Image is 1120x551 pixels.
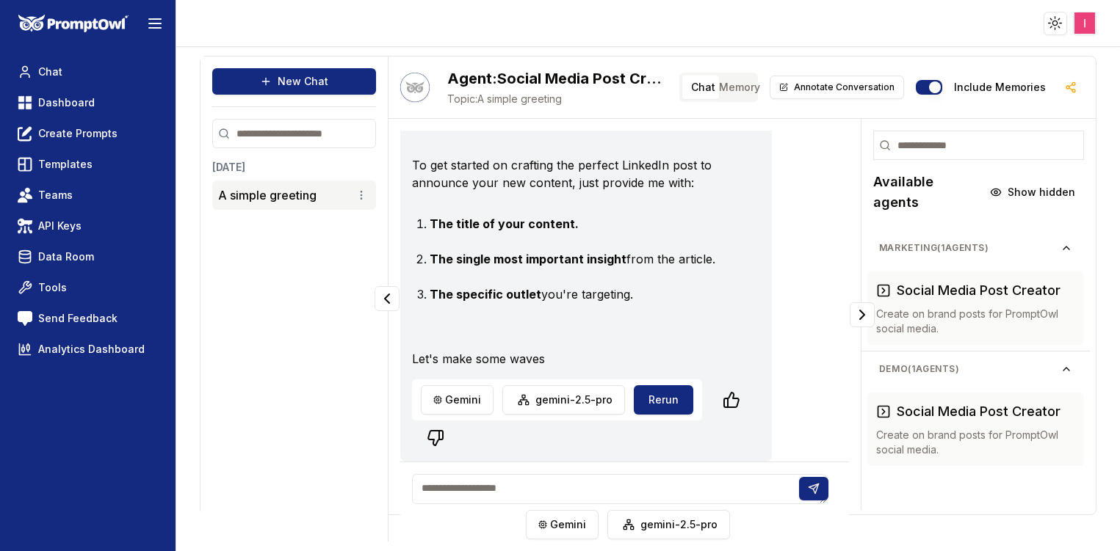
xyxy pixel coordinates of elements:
[691,80,715,95] span: Chat
[430,216,579,231] strong: The title of your content.
[12,182,164,208] a: Teams
[430,285,731,303] li: you're targeting.
[879,363,1061,375] span: Demo ( 1 agents)
[550,517,586,532] span: gemini
[12,120,164,147] a: Create Prompts
[38,65,62,79] span: Chat
[12,151,164,178] a: Templates
[12,305,164,332] a: Send Feedback
[18,311,32,326] img: feedback
[430,252,626,266] strong: The single most important insight
[1008,185,1075,200] span: Show hidden
[770,76,904,99] button: Annotate Conversation
[526,510,599,539] button: gemini
[897,401,1061,422] h3: Social Media Post Creator
[421,385,494,415] button: gemini
[38,342,145,357] span: Analytics Dashboard
[212,68,376,95] button: New Chat
[38,157,93,172] span: Templates
[38,311,118,326] span: Send Feedback
[430,250,731,268] li: from the article.
[607,510,730,539] button: gemini-2.5-pro
[400,73,430,102] button: Talk with Hootie
[38,280,67,295] span: Tools
[218,186,317,204] p: A simple greeting
[12,59,164,85] a: Chat
[12,274,164,301] a: Tools
[400,73,430,102] img: Bot
[876,307,1075,336] p: Create on brand posts for PromptOwl social media.
[18,15,129,33] img: PromptOwl
[12,244,164,270] a: Data Room
[535,393,613,407] span: gemini-2.5-pro
[445,393,481,407] span: gemini
[1074,12,1096,34] img: ACg8ocLcalYY8KTZ0qfGg_JirqB37-qlWKk654G7IdWEKZx1cb7MQQ=s96-c
[38,188,73,202] span: Teams
[719,80,760,95] span: Memory
[412,156,731,191] p: To get started on crafting the perfect LinkedIn post to announce your new content, just provide m...
[38,219,82,233] span: API Keys
[212,160,376,175] h3: [DATE]
[12,213,164,239] a: API Keys
[981,180,1084,204] button: Show hidden
[38,126,118,141] span: Create Prompts
[502,385,625,415] button: gemini-2.5-pro
[897,280,1061,301] h3: Social Media Post Creator
[850,302,875,327] button: Collapse panel
[867,357,1084,381] button: Demo(1agents)
[640,517,718,532] span: gemini-2.5-pro
[447,68,668,89] h2: Social Media Post Creator
[867,236,1084,260] button: Marketing(1agents)
[916,80,942,95] button: Include memories in the messages below
[873,172,981,213] h2: Available agents
[954,82,1046,92] label: Include memories in the messages below
[879,242,1061,254] span: Marketing ( 1 agents)
[634,385,693,415] button: Rerun
[412,350,731,368] p: Let's make some waves
[876,428,1075,457] p: Create on brand posts for PromptOwl social media.
[38,249,94,264] span: Data Room
[38,95,95,110] span: Dashboard
[353,186,370,204] button: Conversation options
[12,90,164,116] a: Dashboard
[430,287,541,302] strong: The specific outlet
[12,336,164,362] a: Analytics Dashboard
[447,92,668,106] span: A simple greeting
[375,286,400,311] button: Collapse panel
